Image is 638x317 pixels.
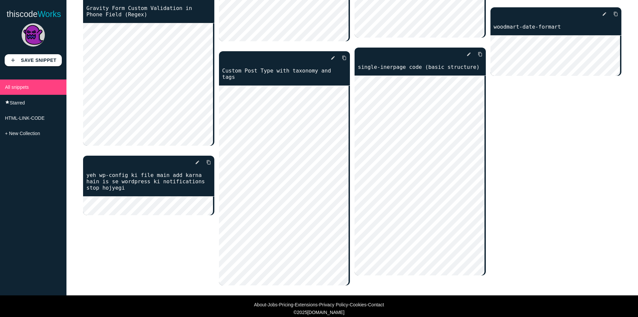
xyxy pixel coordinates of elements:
[5,131,40,136] span: + New Collection
[478,48,482,60] i: content_copy
[38,9,61,19] span: Works
[10,100,25,105] span: Starred
[597,8,607,20] a: edit
[3,302,635,307] div: - - - - - -
[219,67,350,81] a: Custom Post Type with taxonomy and tags
[490,23,622,31] a: woodmart-date-formart
[5,100,10,104] i: star
[473,48,482,60] a: Copy to Clipboard
[268,302,278,307] a: Jobs
[342,52,347,64] i: content_copy
[355,63,486,71] a: single-inerpage code (basic structure)
[5,84,29,90] span: All snippets
[602,8,607,20] i: edit
[83,171,214,192] a: yeh wp-config ki file main add karna hain is se wordpress ki notifications stop hojyegi
[201,156,211,168] a: Copy to Clipboard
[297,310,307,315] span: 2025
[10,54,16,66] i: add
[106,310,532,315] div: © [DOMAIN_NAME]
[319,302,348,307] a: Privacy Policy
[5,54,62,66] a: addSave Snippet
[190,156,200,168] a: edit
[325,52,335,64] a: edit
[368,302,384,307] a: Contact
[7,3,61,25] a: thiscodeWorks
[83,4,214,18] a: Gravity Form Custom Validation in Phone Field (Regex)
[331,52,335,64] i: edit
[613,8,618,20] i: content_copy
[254,302,266,307] a: About
[195,156,200,168] i: edit
[467,48,471,60] i: edit
[279,302,293,307] a: Pricing
[461,48,471,60] a: edit
[5,115,45,121] span: HTML-LINK-CODE
[337,52,347,64] a: Copy to Clipboard
[350,302,367,307] a: Cookies
[21,58,56,63] b: Save Snippet
[608,8,618,20] a: Copy to Clipboard
[206,156,211,168] i: content_copy
[22,23,45,47] img: ghost-scary.png
[295,302,317,307] a: Extensions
